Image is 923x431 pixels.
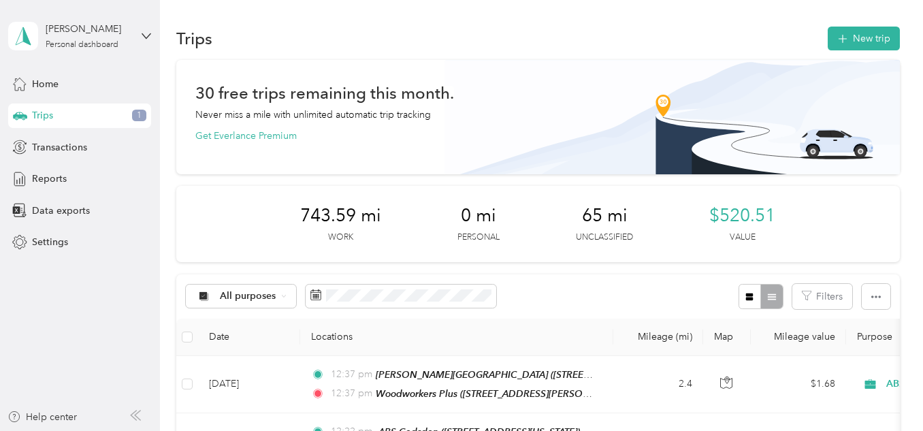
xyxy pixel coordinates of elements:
[32,108,53,123] span: Trips
[751,356,846,413] td: $1.68
[792,284,852,309] button: Filters
[847,355,923,431] iframe: Everlance-gr Chat Button Frame
[46,41,118,49] div: Personal dashboard
[709,205,775,227] span: $520.51
[576,232,633,244] p: Unclassified
[32,172,67,186] span: Reports
[328,232,353,244] p: Work
[132,110,146,122] span: 1
[32,140,87,155] span: Transactions
[376,369,766,381] span: [PERSON_NAME][GEOGRAPHIC_DATA] ([STREET_ADDRESS][PERSON_NAME][US_STATE])
[46,22,131,36] div: [PERSON_NAME]
[751,319,846,356] th: Mileage value
[461,205,496,227] span: 0 mi
[195,129,297,143] button: Get Everlance Premium
[300,319,613,356] th: Locations
[176,31,212,46] h1: Trips
[198,356,300,413] td: [DATE]
[32,204,90,218] span: Data exports
[195,86,454,100] h1: 30 free trips remaining this month.
[828,27,900,50] button: New trip
[331,367,370,382] span: 12:37 pm
[613,319,703,356] th: Mileage (mi)
[444,60,900,174] img: Banner
[613,356,703,413] td: 2.4
[195,108,431,122] p: Never miss a mile with unlimited automatic trip tracking
[331,386,370,401] span: 12:37 pm
[7,410,77,424] button: Help center
[376,388,628,400] span: Woodworkers Plus ([STREET_ADDRESS][PERSON_NAME])
[300,205,381,227] span: 743.59 mi
[32,235,68,249] span: Settings
[457,232,500,244] p: Personal
[582,205,628,227] span: 65 mi
[198,319,300,356] th: Date
[32,77,59,91] span: Home
[703,319,751,356] th: Map
[220,291,276,301] span: All purposes
[730,232,756,244] p: Value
